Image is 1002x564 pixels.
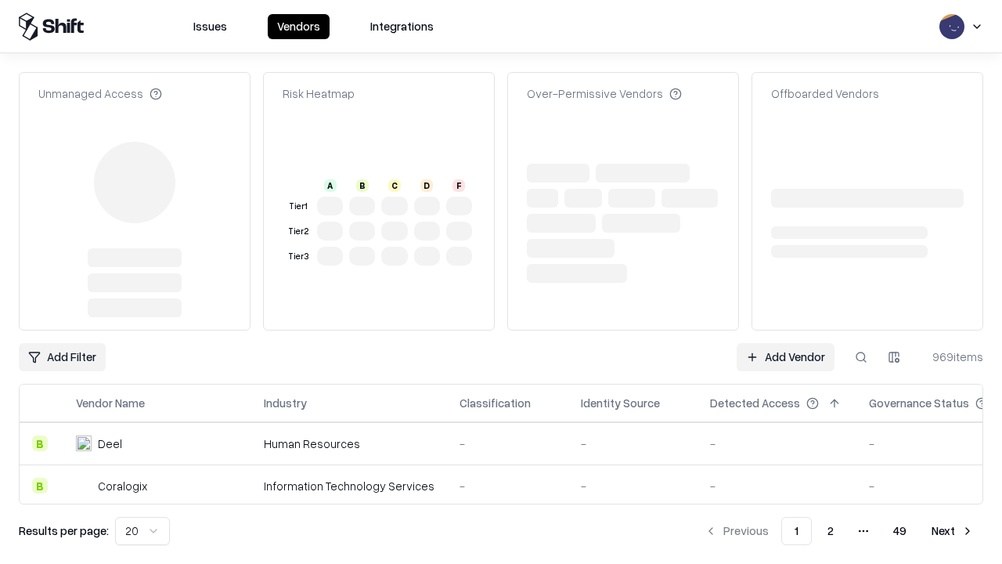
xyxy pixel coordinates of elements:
div: - [581,478,685,494]
div: F [452,179,465,192]
button: Issues [184,14,236,39]
div: Offboarded Vendors [771,85,879,102]
button: Vendors [268,14,330,39]
p: Results per page: [19,522,109,539]
div: Unmanaged Access [38,85,162,102]
div: Classification [460,395,531,411]
div: B [32,478,48,493]
button: 49 [881,517,919,545]
div: Tier 2 [286,225,311,238]
button: 2 [815,517,846,545]
nav: pagination [695,517,983,545]
div: - [460,436,556,452]
div: Deel [98,436,122,452]
div: Identity Source [581,395,660,411]
div: Risk Heatmap [283,85,355,102]
button: 1 [781,517,812,545]
div: 969 items [921,349,983,365]
div: - [710,436,844,452]
div: Industry [264,395,307,411]
button: Add Filter [19,343,106,371]
div: B [356,179,369,192]
div: D [420,179,433,192]
div: Governance Status [869,395,969,411]
div: B [32,436,48,451]
div: A [324,179,337,192]
div: Coralogix [98,478,147,494]
div: Detected Access [710,395,800,411]
img: Deel [76,436,92,451]
div: Tier 1 [286,200,311,213]
div: Human Resources [264,436,434,452]
button: Integrations [361,14,443,39]
div: Vendor Name [76,395,145,411]
div: Tier 3 [286,250,311,263]
div: - [460,478,556,494]
div: Over-Permissive Vendors [527,85,682,102]
div: - [581,436,685,452]
div: Information Technology Services [264,478,434,494]
img: Coralogix [76,478,92,493]
div: C [388,179,401,192]
button: Next [922,517,983,545]
div: - [710,478,844,494]
a: Add Vendor [737,343,834,371]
